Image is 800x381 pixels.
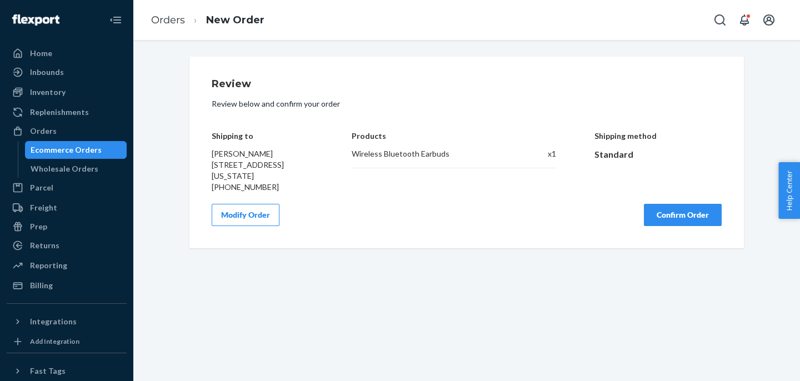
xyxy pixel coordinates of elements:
[778,162,800,219] button: Help Center
[142,4,273,37] ol: breadcrumbs
[7,122,127,140] a: Orders
[30,260,67,271] div: Reporting
[30,280,53,291] div: Billing
[30,48,52,59] div: Home
[31,144,102,156] div: Ecommerce Orders
[524,148,556,159] div: x 1
[30,240,59,251] div: Returns
[212,79,722,90] h1: Review
[7,257,127,274] a: Reporting
[644,204,722,226] button: Confirm Order
[7,277,127,294] a: Billing
[212,132,314,140] h4: Shipping to
[30,126,57,137] div: Orders
[206,14,264,26] a: New Order
[104,9,127,31] button: Close Navigation
[25,141,127,159] a: Ecommerce Orders
[7,313,127,330] button: Integrations
[212,149,284,181] span: [PERSON_NAME] [STREET_ADDRESS][US_STATE]
[30,87,66,98] div: Inventory
[594,148,722,161] div: Standard
[7,199,127,217] a: Freight
[7,103,127,121] a: Replenishments
[758,9,780,31] button: Open account menu
[30,365,66,377] div: Fast Tags
[31,163,98,174] div: Wholesale Orders
[30,337,79,346] div: Add Integration
[212,98,722,109] p: Review below and confirm your order
[7,63,127,81] a: Inbounds
[7,335,127,348] a: Add Integration
[709,9,731,31] button: Open Search Box
[7,44,127,62] a: Home
[733,9,756,31] button: Open notifications
[30,221,47,232] div: Prep
[30,202,57,213] div: Freight
[594,132,722,140] h4: Shipping method
[12,14,59,26] img: Flexport logo
[352,148,512,159] div: Wireless Bluetooth Earbuds
[151,14,185,26] a: Orders
[30,316,77,327] div: Integrations
[7,218,127,235] a: Prep
[352,132,556,140] h4: Products
[7,83,127,101] a: Inventory
[30,67,64,78] div: Inbounds
[7,237,127,254] a: Returns
[25,160,127,178] a: Wholesale Orders
[30,182,53,193] div: Parcel
[212,182,314,193] div: [PHONE_NUMBER]
[30,107,89,118] div: Replenishments
[7,179,127,197] a: Parcel
[7,362,127,380] button: Fast Tags
[212,204,279,226] button: Modify Order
